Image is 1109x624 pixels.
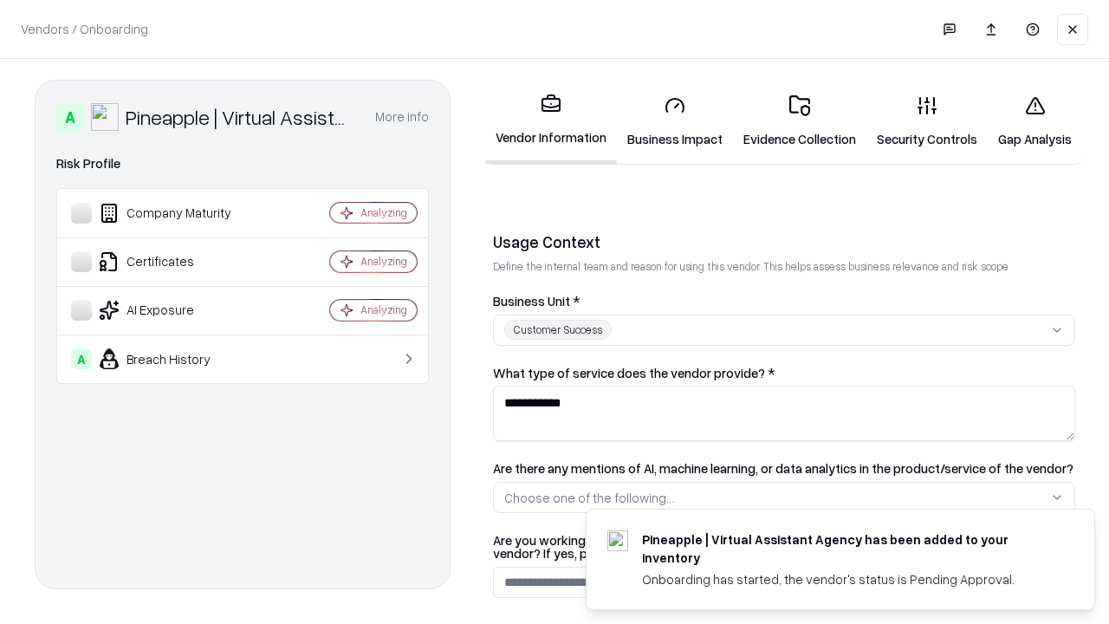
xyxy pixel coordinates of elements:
[733,81,866,162] a: Evidence Collection
[642,570,1053,588] div: Onboarding has started, the vendor's status is Pending Approval.
[866,81,988,162] a: Security Controls
[504,320,612,340] div: Customer Success
[485,80,617,164] a: Vendor Information
[493,295,1075,308] label: Business Unit *
[71,348,278,369] div: Breach History
[375,101,429,133] button: More info
[71,203,278,224] div: Company Maturity
[71,300,278,321] div: AI Exposure
[56,103,84,131] div: A
[493,462,1075,475] label: Are there any mentions of AI, machine learning, or data analytics in the product/service of the v...
[71,251,278,272] div: Certificates
[493,231,1075,252] div: Usage Context
[360,205,407,220] div: Analyzing
[21,20,148,38] p: Vendors / Onboarding
[504,489,674,507] div: Choose one of the following...
[617,81,733,162] a: Business Impact
[56,153,429,174] div: Risk Profile
[493,367,1075,380] label: What type of service does the vendor provide? *
[493,534,1075,560] label: Are you working with the Bausch and Lomb procurement/legal to get the contract in place with the ...
[493,482,1075,513] button: Choose one of the following...
[493,259,1075,274] p: Define the internal team and reason for using this vendor. This helps assess business relevance a...
[493,315,1075,346] button: Customer Success
[91,103,119,131] img: Pineapple | Virtual Assistant Agency
[126,103,354,131] div: Pineapple | Virtual Assistant Agency
[71,348,92,369] div: A
[360,302,407,317] div: Analyzing
[988,81,1082,162] a: Gap Analysis
[607,530,628,551] img: trypineapple.com
[360,254,407,269] div: Analyzing
[642,530,1053,567] div: Pineapple | Virtual Assistant Agency has been added to your inventory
